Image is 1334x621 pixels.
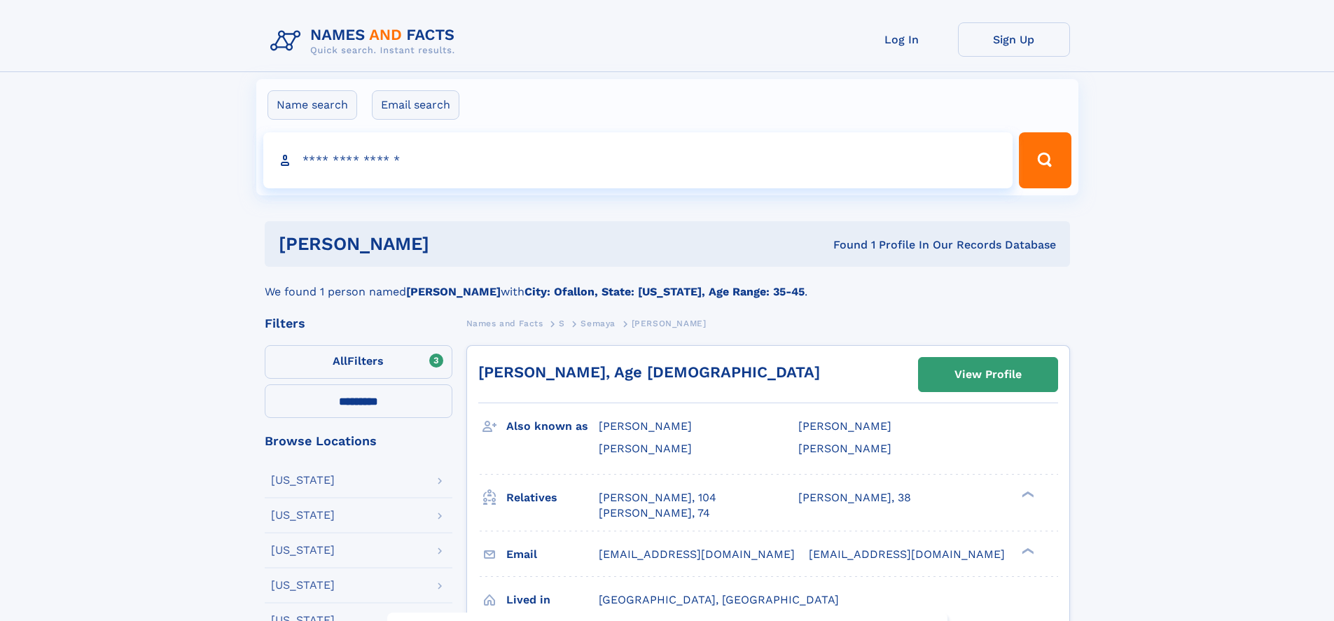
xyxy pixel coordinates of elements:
span: S [559,319,565,328]
span: [GEOGRAPHIC_DATA], [GEOGRAPHIC_DATA] [599,593,839,606]
div: ❯ [1018,489,1035,498]
div: View Profile [954,358,1022,391]
input: search input [263,132,1013,188]
span: [EMAIL_ADDRESS][DOMAIN_NAME] [599,547,795,561]
a: [PERSON_NAME], 74 [599,505,710,521]
b: [PERSON_NAME] [406,285,501,298]
a: Semaya [581,314,616,332]
a: Names and Facts [466,314,543,332]
a: Log In [846,22,958,57]
h3: Also known as [506,414,599,438]
a: [PERSON_NAME], 38 [798,490,911,505]
h3: Email [506,543,599,566]
img: Logo Names and Facts [265,22,466,60]
span: All [333,354,347,368]
a: View Profile [919,358,1057,391]
div: Found 1 Profile In Our Records Database [631,237,1056,253]
span: [PERSON_NAME] [798,442,891,455]
div: Filters [265,317,452,330]
b: City: Ofallon, State: [US_STATE], Age Range: 35-45 [524,285,805,298]
span: [EMAIL_ADDRESS][DOMAIN_NAME] [809,547,1005,561]
label: Filters [265,345,452,379]
div: [US_STATE] [271,580,335,591]
span: Semaya [581,319,616,328]
a: S [559,314,565,332]
a: [PERSON_NAME], Age [DEMOGRAPHIC_DATA] [478,363,820,381]
a: [PERSON_NAME], 104 [599,490,716,505]
h3: Relatives [506,486,599,510]
span: [PERSON_NAME] [798,419,891,433]
a: Sign Up [958,22,1070,57]
div: [US_STATE] [271,510,335,521]
h3: Lived in [506,588,599,612]
span: [PERSON_NAME] [599,442,692,455]
h1: [PERSON_NAME] [279,235,632,253]
label: Email search [372,90,459,120]
div: ❯ [1018,546,1035,555]
button: Search Button [1019,132,1071,188]
span: [PERSON_NAME] [599,419,692,433]
div: [US_STATE] [271,475,335,486]
label: Name search [268,90,357,120]
div: [US_STATE] [271,545,335,556]
div: Browse Locations [265,435,452,447]
div: We found 1 person named with . [265,267,1070,300]
span: [PERSON_NAME] [632,319,707,328]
